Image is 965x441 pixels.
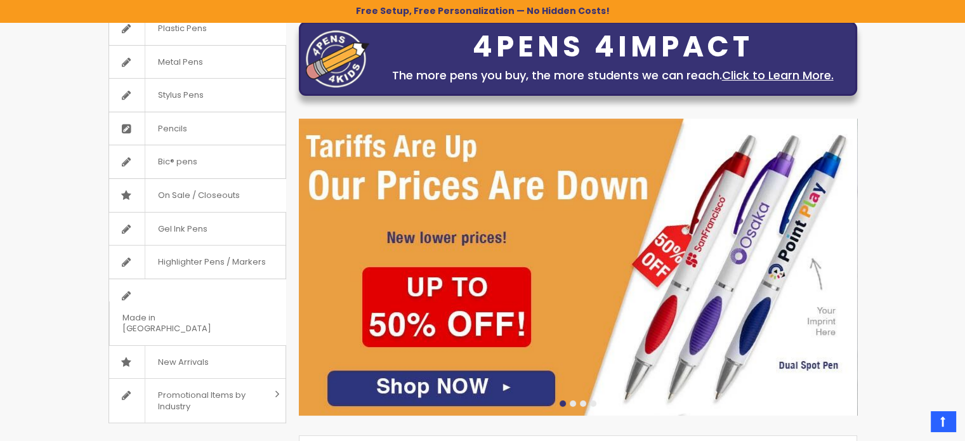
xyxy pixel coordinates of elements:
span: Made in [GEOGRAPHIC_DATA] [109,301,254,345]
a: Gel Ink Pens [109,213,286,246]
span: Bic® pens [145,145,210,178]
a: Pencils [109,112,286,145]
span: Stylus Pens [145,79,216,112]
span: On Sale / Closeouts [145,179,253,212]
div: The more pens you buy, the more students we can reach. [376,67,850,84]
span: Gel Ink Pens [145,213,220,246]
span: New Arrivals [145,346,221,379]
span: Plastic Pens [145,12,220,45]
div: 4PENS 4IMPACT [376,34,850,60]
span: Pencils [145,112,200,145]
img: /cheap-promotional-products.html [299,119,857,416]
a: On Sale / Closeouts [109,179,286,212]
a: Click to Learn More. [722,67,834,83]
span: Metal Pens [145,46,216,79]
a: Metal Pens [109,46,286,79]
a: Highlighter Pens / Markers [109,246,286,279]
a: New Arrivals [109,346,286,379]
a: Promotional Items by Industry [109,379,286,423]
img: four_pen_logo.png [306,30,369,88]
span: Highlighter Pens / Markers [145,246,279,279]
a: Bic® pens [109,145,286,178]
span: Promotional Items by Industry [145,379,270,423]
a: Made in [GEOGRAPHIC_DATA] [109,279,286,345]
a: Stylus Pens [109,79,286,112]
a: Plastic Pens [109,12,286,45]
